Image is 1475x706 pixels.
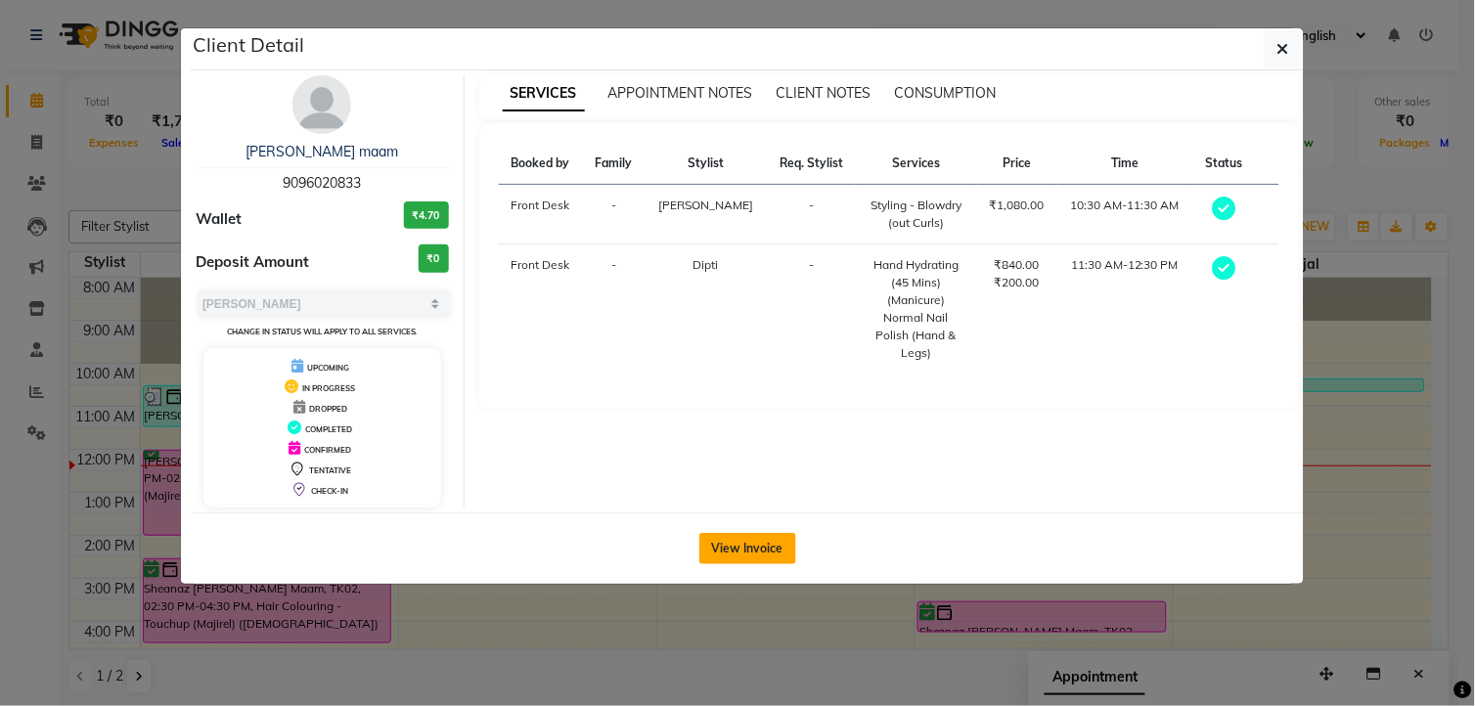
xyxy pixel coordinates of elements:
[309,404,347,414] span: DROPPED
[658,198,753,212] span: [PERSON_NAME]
[868,197,964,232] div: Styling - Blowdry (out Curls)
[977,143,1057,185] th: Price
[503,76,585,111] span: SERVICES
[311,486,348,496] span: CHECK-IN
[1193,143,1256,185] th: Status
[193,30,304,60] h5: Client Detail
[499,185,583,244] td: Front Desk
[1057,244,1193,375] td: 11:30 AM-12:30 PM
[646,143,767,185] th: Stylist
[693,257,719,272] span: Dipti
[868,309,964,362] div: Normal Nail Polish (Hand & Legs)
[292,75,351,134] img: avatar
[304,445,351,455] span: CONFIRMED
[419,244,449,273] h3: ₹0
[302,383,355,393] span: IN PROGRESS
[777,84,872,102] span: CLIENT NOTES
[583,244,646,375] td: -
[767,143,856,185] th: Req. Stylist
[699,533,796,564] button: View Invoice
[895,84,997,102] span: CONSUMPTION
[309,465,351,475] span: TENTATIVE
[283,174,361,192] span: 9096020833
[989,197,1046,214] div: ₹1,080.00
[404,201,449,230] h3: ₹4.70
[989,256,1046,274] div: ₹840.00
[868,256,964,309] div: Hand Hydrating (45 Mins) (Manicure)
[196,208,242,231] span: Wallet
[307,363,349,373] span: UPCOMING
[246,143,398,160] a: [PERSON_NAME] maam
[196,251,309,274] span: Deposit Amount
[989,274,1046,291] div: ₹200.00
[1057,143,1193,185] th: Time
[767,185,856,244] td: -
[856,143,976,185] th: Services
[305,424,352,434] span: COMPLETED
[227,327,418,336] small: Change in status will apply to all services.
[1057,185,1193,244] td: 10:30 AM-11:30 AM
[583,185,646,244] td: -
[608,84,753,102] span: APPOINTMENT NOTES
[499,143,583,185] th: Booked by
[767,244,856,375] td: -
[499,244,583,375] td: Front Desk
[583,143,646,185] th: Family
